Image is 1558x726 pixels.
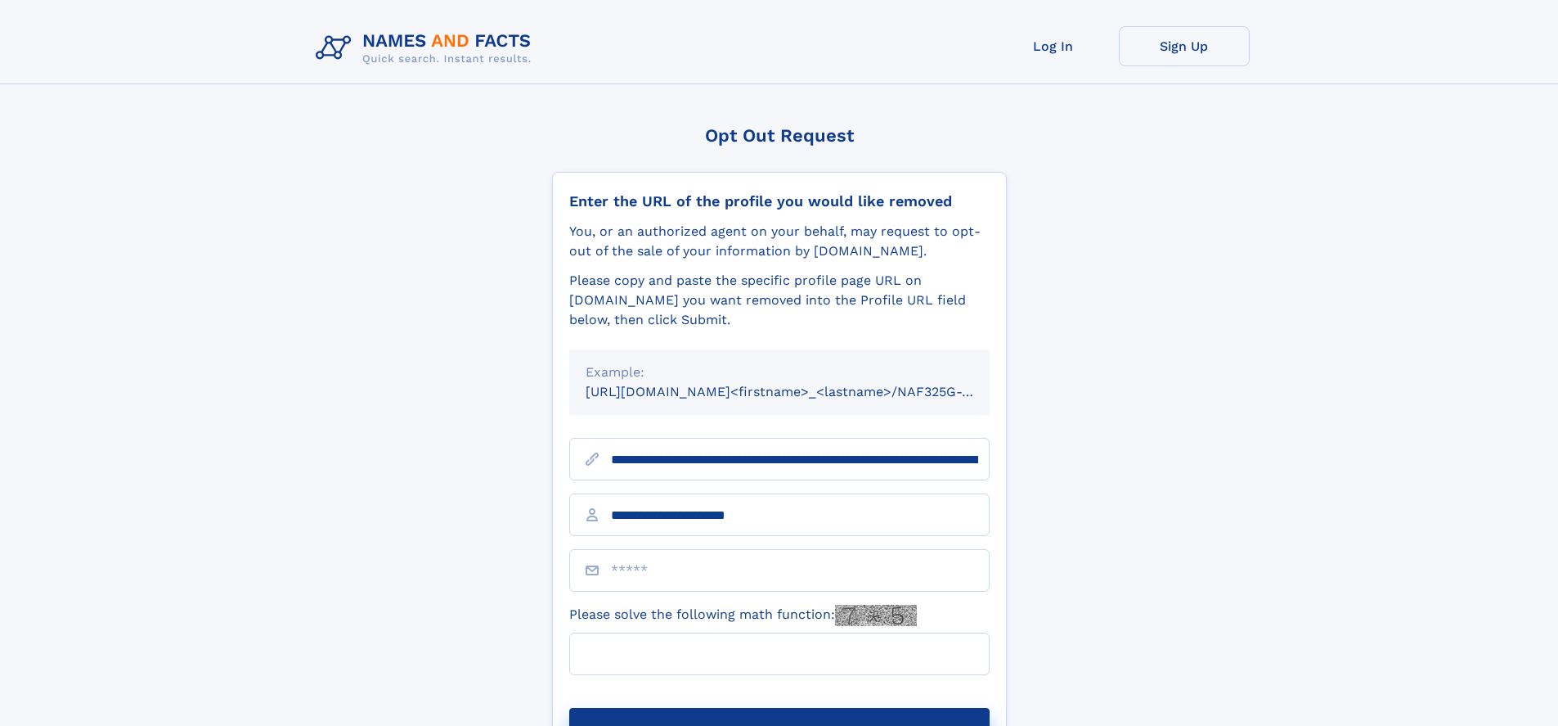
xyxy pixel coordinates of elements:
[569,271,990,330] div: Please copy and paste the specific profile page URL on [DOMAIN_NAME] you want removed into the Pr...
[988,26,1119,66] a: Log In
[586,363,973,382] div: Example:
[552,125,1007,146] div: Opt Out Request
[569,192,990,210] div: Enter the URL of the profile you would like removed
[586,384,1021,399] small: [URL][DOMAIN_NAME]<firstname>_<lastname>/NAF325G-xxxxxxxx
[569,605,917,626] label: Please solve the following math function:
[309,26,545,70] img: Logo Names and Facts
[1119,26,1250,66] a: Sign Up
[569,222,990,261] div: You, or an authorized agent on your behalf, may request to opt-out of the sale of your informatio...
